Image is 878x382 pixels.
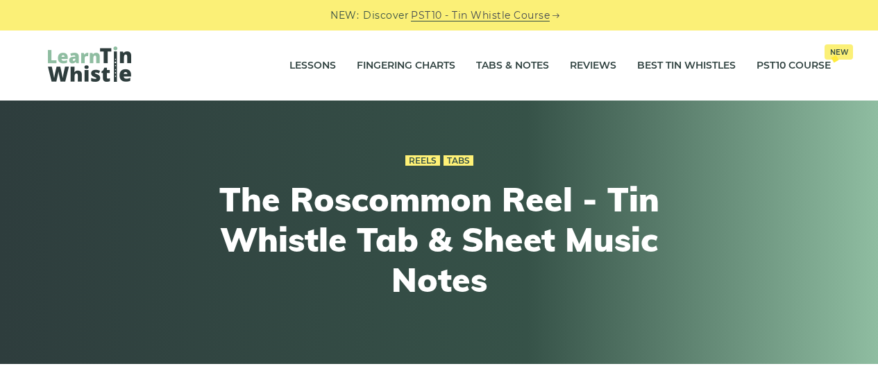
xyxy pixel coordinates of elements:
[405,155,440,166] a: Reels
[637,49,736,83] a: Best Tin Whistles
[357,49,455,83] a: Fingering Charts
[570,49,616,83] a: Reviews
[757,49,831,83] a: PST10 CourseNew
[289,49,336,83] a: Lessons
[444,155,473,166] a: Tabs
[184,180,695,299] h1: The Roscommon Reel - Tin Whistle Tab & Sheet Music Notes
[476,49,549,83] a: Tabs & Notes
[825,44,853,60] span: New
[48,46,131,82] img: LearnTinWhistle.com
